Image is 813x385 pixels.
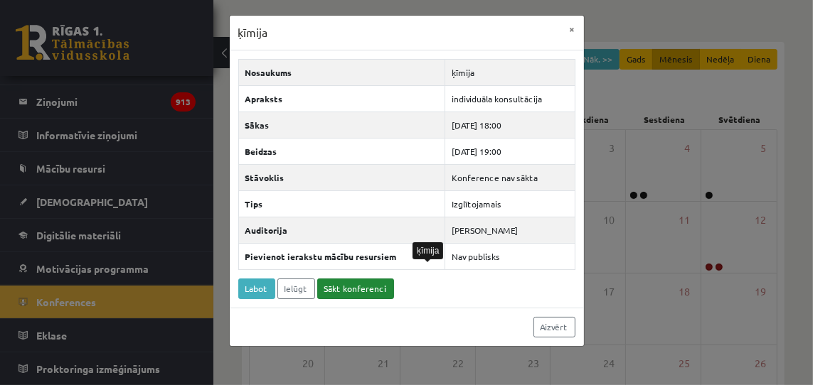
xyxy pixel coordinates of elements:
a: Labot [238,278,275,299]
a: Sākt konferenci [317,278,394,299]
div: ķīmija [413,242,443,259]
th: Auditorija [238,217,445,243]
th: Nosaukums [238,59,445,85]
th: Beidzas [238,138,445,164]
th: Apraksts [238,85,445,112]
h3: ķīmija [238,24,268,41]
a: Aizvērt [533,317,575,337]
td: ķīmija [445,59,575,85]
td: [DATE] 19:00 [445,138,575,164]
a: Ielūgt [277,278,315,299]
th: Sākas [238,112,445,138]
th: Stāvoklis [238,164,445,190]
td: [PERSON_NAME] [445,217,575,243]
td: Izglītojamais [445,190,575,217]
button: × [561,16,584,43]
th: Pievienot ierakstu mācību resursiem [238,243,445,269]
th: Tips [238,190,445,217]
td: individuāla konsultācija [445,85,575,112]
td: Konference nav sākta [445,164,575,190]
td: [DATE] 18:00 [445,112,575,138]
td: Nav publisks [445,243,575,269]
